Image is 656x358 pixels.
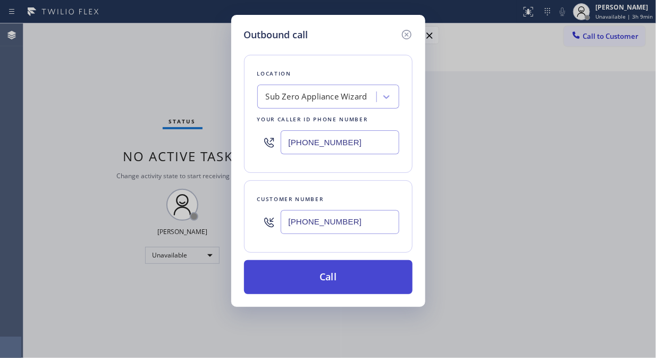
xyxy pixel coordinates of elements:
input: (123) 456-7890 [281,130,399,154]
div: Customer number [257,194,399,205]
div: Sub Zero Appliance Wizard [266,91,367,103]
div: Your caller id phone number [257,114,399,125]
div: Location [257,68,399,79]
button: Call [244,260,413,294]
input: (123) 456-7890 [281,210,399,234]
